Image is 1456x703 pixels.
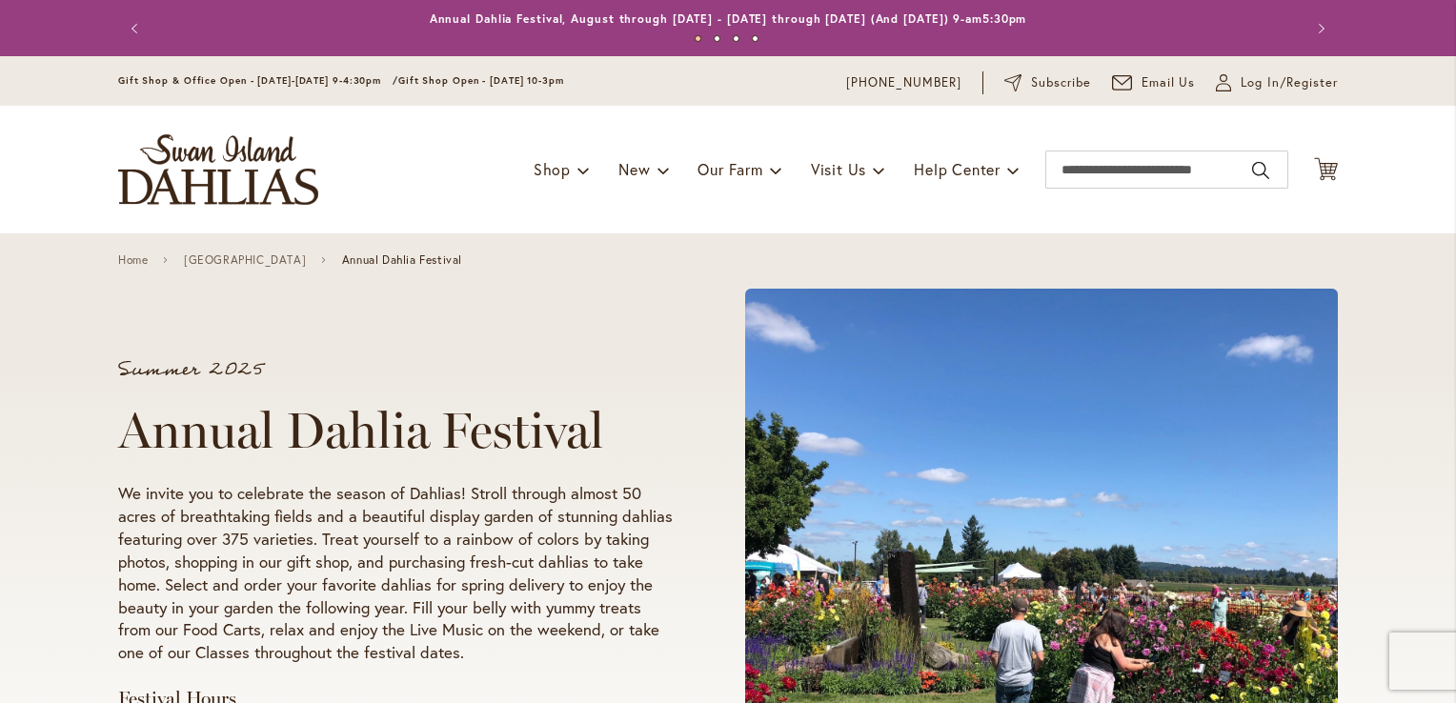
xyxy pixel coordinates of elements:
span: Email Us [1142,73,1196,92]
a: Home [118,253,148,267]
a: store logo [118,134,318,205]
a: Subscribe [1004,73,1091,92]
a: Annual Dahlia Festival, August through [DATE] - [DATE] through [DATE] (And [DATE]) 9-am5:30pm [430,11,1027,26]
p: We invite you to celebrate the season of Dahlias! Stroll through almost 50 acres of breathtaking ... [118,482,673,665]
a: Log In/Register [1216,73,1338,92]
p: Summer 2025 [118,360,673,379]
span: Subscribe [1031,73,1091,92]
span: Gift Shop Open - [DATE] 10-3pm [398,74,564,87]
span: Shop [534,159,571,179]
span: Annual Dahlia Festival [342,253,462,267]
button: Next [1300,10,1338,48]
span: Our Farm [698,159,762,179]
span: Visit Us [811,159,866,179]
h1: Annual Dahlia Festival [118,402,673,459]
button: 3 of 4 [733,35,739,42]
button: Previous [118,10,156,48]
span: New [618,159,650,179]
span: Log In/Register [1241,73,1338,92]
a: [GEOGRAPHIC_DATA] [184,253,306,267]
a: Email Us [1112,73,1196,92]
a: [PHONE_NUMBER] [846,73,961,92]
span: Help Center [914,159,1001,179]
button: 2 of 4 [714,35,720,42]
span: Gift Shop & Office Open - [DATE]-[DATE] 9-4:30pm / [118,74,398,87]
button: 4 of 4 [752,35,758,42]
button: 1 of 4 [695,35,701,42]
